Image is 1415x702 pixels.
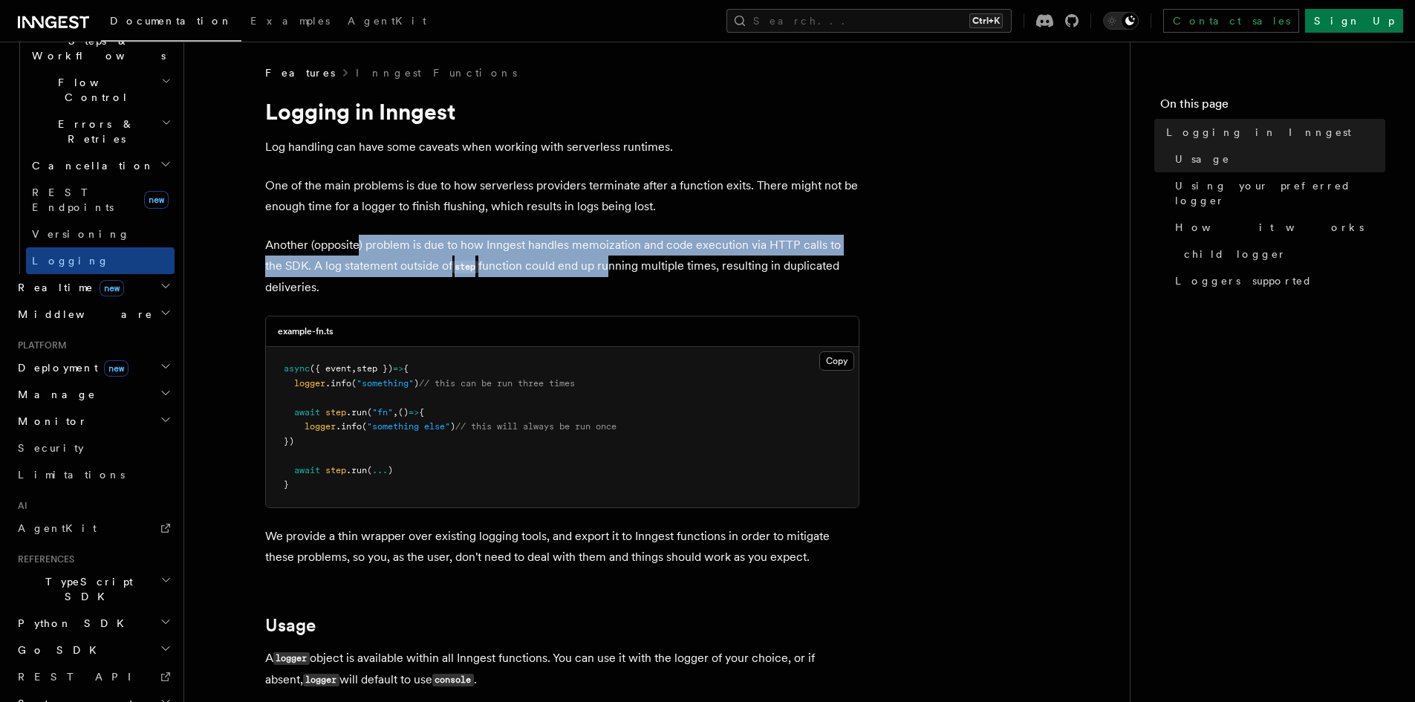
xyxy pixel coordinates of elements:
[969,13,1003,28] kbd: Ctrl+K
[12,435,175,461] a: Security
[367,465,372,475] span: (
[12,414,88,429] span: Monitor
[12,568,175,610] button: TypeScript SDK
[18,469,125,481] span: Limitations
[1175,178,1385,208] span: Using your preferred logger
[336,421,362,432] span: .info
[12,616,133,631] span: Python SDK
[409,407,419,417] span: =>
[12,610,175,637] button: Python SDK
[12,301,175,328] button: Middleware
[310,363,351,374] span: ({ event
[273,652,310,665] code: logger
[455,421,617,432] span: // this will always be run once
[284,363,310,374] span: async
[32,186,114,213] span: REST Endpoints
[1169,214,1385,241] a: How it works
[18,671,144,683] span: REST API
[1160,95,1385,119] h4: On this page
[26,69,175,111] button: Flow Control
[419,378,575,389] span: // this can be run three times
[367,407,372,417] span: (
[144,191,169,209] span: new
[1305,9,1403,33] a: Sign Up
[265,65,335,80] span: Features
[278,325,334,337] h3: example-fn.ts
[1169,172,1385,214] a: Using your preferred logger
[12,280,124,295] span: Realtime
[356,65,517,80] a: Inngest Functions
[18,442,84,454] span: Security
[294,407,320,417] span: await
[393,407,398,417] span: ,
[398,407,409,417] span: ()
[1166,125,1351,140] span: Logging in Inngest
[351,378,357,389] span: (
[12,354,175,381] button: Deploymentnew
[32,255,109,267] span: Logging
[12,500,27,512] span: AI
[26,111,175,152] button: Errors & Retries
[1178,241,1385,267] a: child logger
[414,378,419,389] span: )
[372,407,393,417] span: "fn"
[1184,247,1286,261] span: child logger
[241,4,339,40] a: Examples
[12,339,67,351] span: Platform
[362,421,367,432] span: (
[26,75,161,105] span: Flow Control
[101,4,241,42] a: Documentation
[265,235,859,298] p: Another (opposite) problem is due to how Inngest handles memoization and code execution via HTTP ...
[110,15,232,27] span: Documentation
[1103,12,1139,30] button: Toggle dark mode
[26,179,175,221] a: REST Endpointsnew
[348,15,426,27] span: AgentKit
[346,407,367,417] span: .run
[12,515,175,542] a: AgentKit
[432,674,474,686] code: console
[726,9,1012,33] button: Search...Ctrl+K
[305,421,336,432] span: logger
[12,637,175,663] button: Go SDK
[26,117,161,146] span: Errors & Retries
[104,360,129,377] span: new
[452,261,478,273] code: step
[12,274,175,301] button: Realtimenew
[265,98,859,125] h1: Logging in Inngest
[12,461,175,488] a: Limitations
[325,465,346,475] span: step
[367,421,450,432] span: "something else"
[325,378,351,389] span: .info
[265,648,859,691] p: A object is available within all Inngest functions. You can use it with the logger of your choice...
[357,378,414,389] span: "something"
[32,228,130,240] span: Versioning
[294,378,325,389] span: logger
[26,27,175,69] button: Steps & Workflows
[26,33,166,63] span: Steps & Workflows
[819,351,854,371] button: Copy
[339,4,435,40] a: AgentKit
[450,421,455,432] span: )
[265,526,859,568] p: We provide a thin wrapper over existing logging tools, and export it to Inngest functions in orde...
[12,1,175,274] div: Inngest Functions
[351,363,357,374] span: ,
[12,360,129,375] span: Deployment
[284,436,294,446] span: })
[346,465,367,475] span: .run
[393,363,403,374] span: =>
[265,175,859,217] p: One of the main problems is due to how serverless providers terminate after a function exits. The...
[388,465,393,475] span: )
[26,247,175,274] a: Logging
[372,465,388,475] span: ...
[1175,273,1312,288] span: Loggers supported
[1169,146,1385,172] a: Usage
[303,674,339,686] code: logger
[325,407,346,417] span: step
[265,137,859,157] p: Log handling can have some caveats when working with serverless runtimes.
[403,363,409,374] span: {
[12,381,175,408] button: Manage
[26,158,154,173] span: Cancellation
[12,553,74,565] span: References
[1175,152,1230,166] span: Usage
[1160,119,1385,146] a: Logging in Inngest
